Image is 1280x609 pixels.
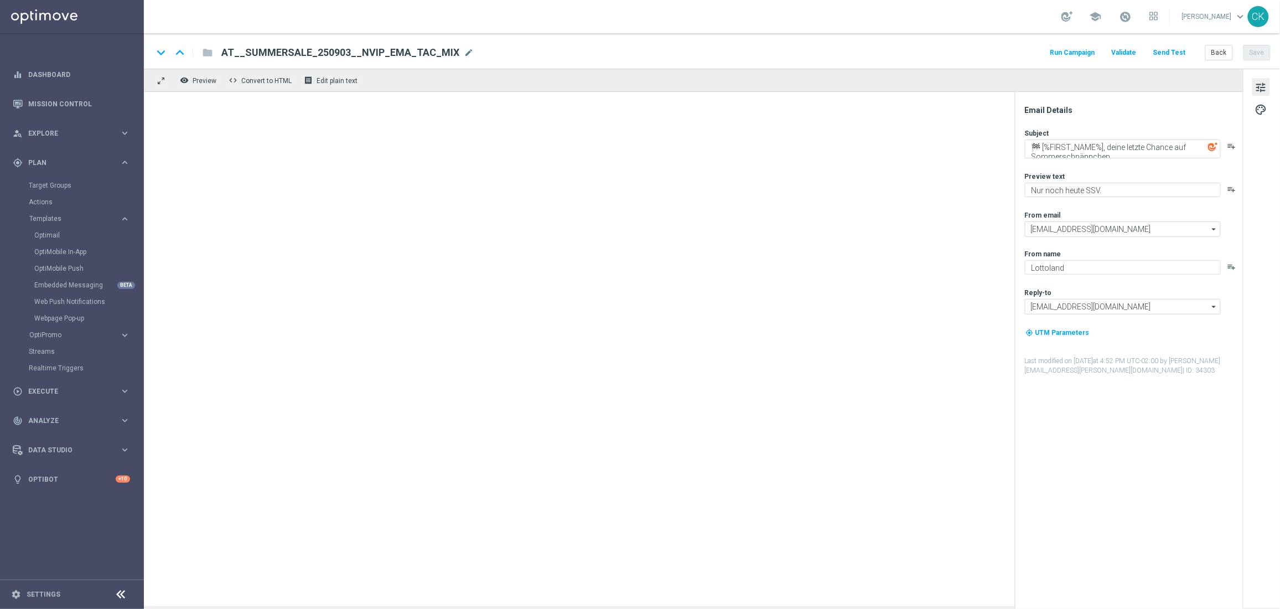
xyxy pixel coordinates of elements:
span: Plan [28,159,120,166]
a: [PERSON_NAME]keyboard_arrow_down [1181,8,1248,25]
button: my_location UTM Parameters [1025,327,1091,339]
button: code Convert to HTML [226,73,297,87]
a: OptiMobile Push [34,264,115,273]
div: Embedded Messaging [34,277,143,293]
button: playlist_add [1227,185,1236,194]
i: remove_red_eye [180,76,189,85]
a: Web Push Notifications [34,297,115,306]
i: track_changes [13,416,23,426]
span: palette [1255,102,1267,117]
i: keyboard_arrow_right [120,157,130,168]
div: Actions [29,194,143,210]
div: Analyze [13,416,120,426]
button: gps_fixed Plan keyboard_arrow_right [12,158,131,167]
a: Target Groups [29,181,115,190]
span: Convert to HTML [241,77,292,85]
button: Run Campaign [1049,45,1097,60]
a: Mission Control [28,89,130,118]
i: keyboard_arrow_right [120,386,130,396]
a: Embedded Messaging [34,281,115,290]
div: Execute [13,386,120,396]
span: UTM Parameters [1035,329,1090,337]
span: | ID: 34303 [1183,367,1215,374]
span: keyboard_arrow_down [1235,11,1247,23]
input: Select [1025,299,1221,314]
button: receipt Edit plain text [301,73,362,87]
div: Data Studio [13,445,120,455]
i: gps_fixed [13,158,23,168]
div: OptiMobile Push [34,260,143,277]
i: playlist_add [1227,262,1236,271]
span: tune [1255,80,1267,95]
button: Mission Control [12,100,131,109]
div: OptiMobile In-App [34,244,143,260]
span: AT__SUMMERSALE_250903__NVIP_EMA_TAC_MIX [221,46,459,59]
div: play_circle_outline Execute keyboard_arrow_right [12,387,131,396]
a: Settings [27,591,60,598]
div: Mission Control [13,89,130,118]
span: OptiPromo [29,332,108,338]
span: Templates [29,215,108,222]
div: OptiPromo [29,327,143,343]
i: settings [11,590,21,600]
span: Data Studio [28,447,120,453]
span: Explore [28,130,120,137]
div: Optibot [13,465,130,494]
div: Data Studio keyboard_arrow_right [12,446,131,455]
div: OptiPromo [29,332,120,338]
i: keyboard_arrow_right [120,128,130,138]
i: keyboard_arrow_up [172,44,188,61]
span: Analyze [28,417,120,424]
button: Save [1243,45,1271,60]
div: Optimail [34,227,143,244]
span: code [229,76,237,85]
div: CK [1248,6,1269,27]
div: Email Details [1025,105,1242,115]
label: Reply-to [1025,288,1052,297]
label: Preview text [1025,172,1065,181]
img: optiGenie.svg [1208,142,1218,152]
i: my_location [1026,329,1034,337]
div: BETA [117,282,135,289]
div: person_search Explore keyboard_arrow_right [12,129,131,138]
div: Templates [29,210,143,327]
button: playlist_add [1227,142,1236,151]
i: arrow_drop_down [1209,300,1220,314]
button: OptiPromo keyboard_arrow_right [29,331,131,339]
label: Subject [1025,129,1049,138]
span: Edit plain text [317,77,357,85]
a: Streams [29,347,115,356]
i: keyboard_arrow_right [120,330,130,340]
button: lightbulb Optibot +10 [12,475,131,484]
label: From name [1025,250,1061,259]
i: person_search [13,128,23,138]
button: Back [1205,45,1233,60]
div: Templates [29,215,120,222]
button: equalizer Dashboard [12,70,131,79]
label: From email [1025,211,1061,220]
a: Realtime Triggers [29,364,115,373]
i: keyboard_arrow_down [153,44,169,61]
i: equalizer [13,70,23,80]
div: Realtime Triggers [29,360,143,376]
label: Last modified on [DATE] at 4:52 PM UTC-02:00 by [PERSON_NAME][EMAIL_ADDRESS][PERSON_NAME][DOMAIN_... [1025,357,1242,375]
div: Target Groups [29,177,143,194]
a: Optimail [34,231,115,240]
a: Optibot [28,465,116,494]
button: track_changes Analyze keyboard_arrow_right [12,416,131,425]
input: Select [1025,221,1221,237]
button: Templates keyboard_arrow_right [29,214,131,223]
button: palette [1252,100,1270,118]
a: Actions [29,198,115,207]
span: Execute [28,388,120,395]
i: lightbulb [13,474,23,484]
button: remove_red_eye Preview [177,73,221,87]
div: Streams [29,343,143,360]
